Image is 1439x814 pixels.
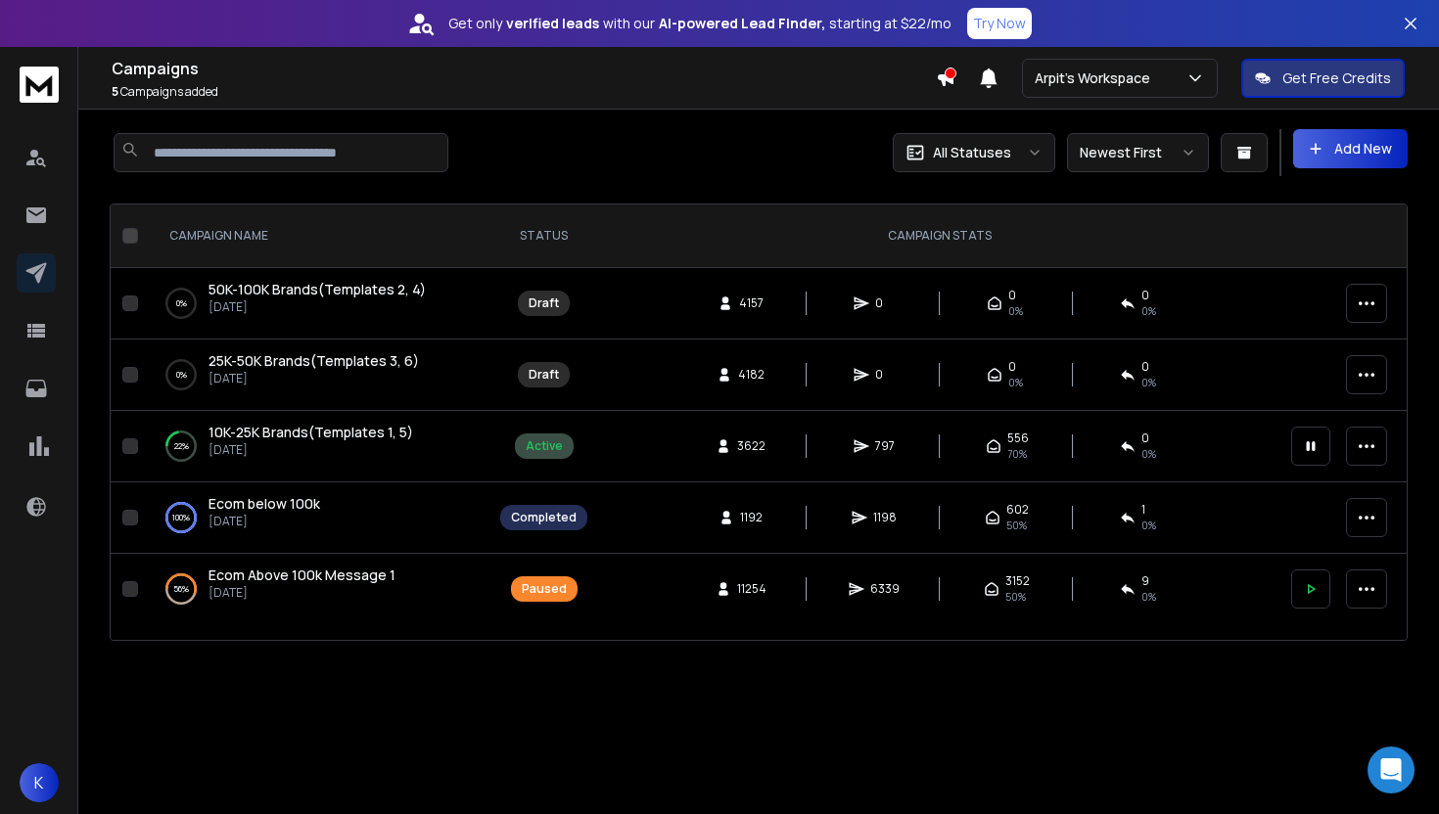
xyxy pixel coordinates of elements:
p: Campaigns added [112,84,936,100]
span: 4182 [738,367,765,383]
span: 0 [1141,430,1149,446]
span: Ecom Above 100k Message 1 [209,565,395,584]
span: 0 [1008,288,1016,303]
span: 556 [1007,430,1029,446]
span: 3622 [737,438,766,454]
p: [DATE] [209,514,320,529]
p: 0 % [176,294,187,313]
span: 70 % [1007,446,1027,462]
p: 22 % [174,436,189,456]
strong: verified leads [506,14,599,33]
span: 0% [1008,375,1023,390]
span: 0 [1141,359,1149,375]
span: 0% [1008,303,1023,319]
td: 0%50K-100K Brands(Templates 2, 4)[DATE] [146,268,488,339]
a: 50K-100K Brands(Templates 2, 4) [209,280,426,299]
h1: Campaigns [112,57,936,80]
td: 100%Ecom below 100k[DATE] [146,482,488,554]
span: 0 % [1141,589,1156,605]
p: [DATE] [209,299,426,315]
a: 10K-25K Brands(Templates 1, 5) [209,423,413,442]
p: 0 % [176,365,187,384]
span: 1198 [873,510,897,525]
button: Get Free Credits [1241,59,1405,98]
a: Ecom Above 100k Message 1 [209,565,395,585]
span: 0 [1008,359,1016,375]
strong: AI-powered Lead Finder, [659,14,825,33]
button: Add New [1293,129,1408,168]
span: 0 [875,367,895,383]
span: 50 % [1006,518,1027,533]
a: Ecom below 100k [209,494,320,514]
span: 9 [1141,573,1149,589]
th: CAMPAIGN NAME [146,204,488,268]
span: 25K-50K Brands(Templates 3, 6) [209,351,419,370]
p: Get only with our starting at $22/mo [448,14,952,33]
span: Ecom below 100k [209,494,320,513]
p: 100 % [172,508,190,527]
a: 25K-50K Brands(Templates 3, 6) [209,351,419,371]
td: 56%Ecom Above 100k Message 1[DATE] [146,554,488,625]
td: 22%10K-25K Brands(Templates 1, 5)[DATE] [146,411,488,482]
span: 797 [875,438,895,454]
span: 1 [1141,502,1145,518]
span: 0 [1141,288,1149,303]
th: STATUS [488,204,599,268]
p: Get Free Credits [1282,68,1391,88]
button: Newest First [1067,133,1209,172]
span: 0 % [1141,518,1156,533]
div: Paused [522,581,567,597]
span: 1192 [740,510,763,525]
button: K [20,763,59,802]
span: 6339 [870,581,900,597]
span: 4157 [739,295,764,311]
span: 3152 [1005,573,1030,589]
img: logo [20,67,59,103]
p: [DATE] [209,585,395,601]
span: 602 [1006,502,1029,518]
td: 0%25K-50K Brands(Templates 3, 6)[DATE] [146,339,488,411]
span: 10K-25K Brands(Templates 1, 5) [209,423,413,441]
p: Try Now [973,14,1026,33]
button: Try Now [967,8,1032,39]
div: Open Intercom Messenger [1368,746,1415,793]
span: 0% [1141,375,1156,390]
span: 11254 [737,581,766,597]
div: Active [526,438,563,454]
div: Draft [529,367,559,383]
p: All Statuses [933,143,1011,162]
p: [DATE] [209,442,413,458]
th: CAMPAIGN STATS [599,204,1279,268]
div: Draft [529,295,559,311]
span: 5 [112,83,118,100]
p: [DATE] [209,371,419,386]
span: 0 % [1141,446,1156,462]
p: Arpit's Workspace [1035,68,1158,88]
span: 0% [1141,303,1156,319]
span: 0 [875,295,895,311]
div: Completed [511,510,577,525]
p: 56 % [173,579,189,599]
span: 50 % [1005,589,1026,605]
